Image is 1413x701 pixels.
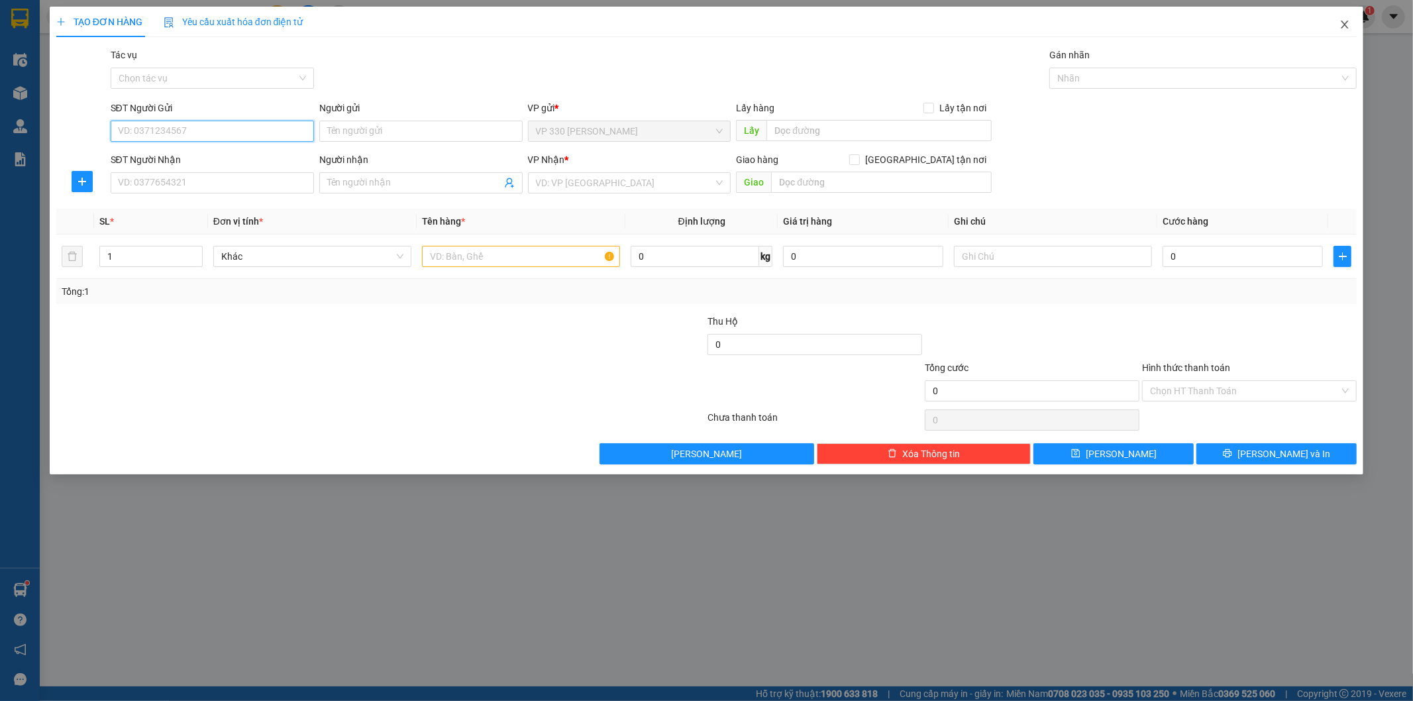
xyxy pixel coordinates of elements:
[817,443,1031,464] button: deleteXóa Thông tin
[860,152,992,167] span: [GEOGRAPHIC_DATA] tận nơi
[1223,449,1232,459] span: printer
[56,17,142,27] span: TẠO ĐƠN HÀNG
[62,284,545,299] div: Tổng: 1
[678,216,725,227] span: Định lượng
[949,209,1157,235] th: Ghi chú
[99,216,110,227] span: SL
[736,103,774,113] span: Lấy hàng
[1237,447,1330,461] span: [PERSON_NAME] và In
[319,152,523,167] div: Người nhận
[1163,216,1208,227] span: Cước hàng
[766,120,992,141] input: Dọc đường
[1142,362,1230,373] label: Hình thức thanh toán
[1196,443,1357,464] button: printer[PERSON_NAME] và In
[1033,443,1194,464] button: save[PERSON_NAME]
[783,216,832,227] span: Giá trị hàng
[111,152,314,167] div: SĐT Người Nhận
[954,246,1152,267] input: Ghi Chú
[707,410,924,433] div: Chưa thanh toán
[164,17,174,28] img: icon
[528,101,731,115] div: VP gửi
[707,316,738,327] span: Thu Hộ
[1339,19,1350,30] span: close
[888,449,897,459] span: delete
[736,154,778,165] span: Giao hàng
[504,178,515,188] span: user-add
[736,120,766,141] span: Lấy
[1086,447,1157,461] span: [PERSON_NAME]
[934,101,992,115] span: Lấy tận nơi
[164,17,303,27] span: Yêu cầu xuất hóa đơn điện tử
[759,246,772,267] span: kg
[221,246,403,266] span: Khác
[213,216,263,227] span: Đơn vị tính
[1049,50,1090,60] label: Gán nhãn
[319,101,523,115] div: Người gửi
[111,50,137,60] label: Tác vụ
[1334,246,1351,267] button: plus
[925,362,968,373] span: Tổng cước
[536,121,723,141] span: VP 330 Lê Duẫn
[1334,251,1351,262] span: plus
[671,447,742,461] span: [PERSON_NAME]
[62,246,83,267] button: delete
[736,172,771,193] span: Giao
[783,246,943,267] input: 0
[902,447,960,461] span: Xóa Thông tin
[600,443,814,464] button: [PERSON_NAME]
[771,172,992,193] input: Dọc đường
[72,176,92,187] span: plus
[72,171,93,192] button: plus
[111,101,314,115] div: SĐT Người Gửi
[422,246,620,267] input: VD: Bàn, Ghế
[1071,449,1080,459] span: save
[56,17,66,27] span: plus
[422,216,465,227] span: Tên hàng
[1326,7,1363,44] button: Close
[528,154,565,165] span: VP Nhận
